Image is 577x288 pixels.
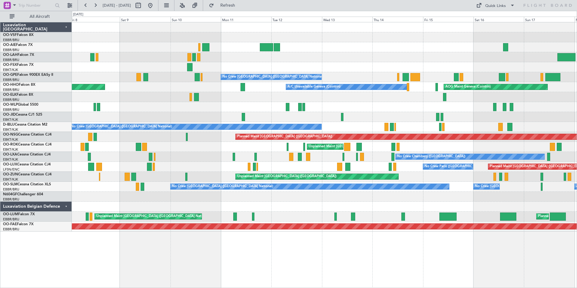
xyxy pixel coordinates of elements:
[372,17,423,22] div: Thu 14
[3,33,33,37] a: OO-VSFFalcon 8X
[3,33,17,37] span: OO-VSF
[524,17,574,22] div: Sun 17
[3,143,52,146] a: OO-ROKCessna Citation CJ4
[3,147,18,152] a: EBKT/KJK
[3,143,18,146] span: OO-ROK
[3,107,19,112] a: EBBR/BRU
[3,137,18,142] a: EBKT/KJK
[3,78,19,82] a: EBBR/BRU
[425,162,484,171] div: No Crew Paris ([GEOGRAPHIC_DATA])
[3,167,20,172] a: LFSN/ENC
[3,63,33,67] a: OO-FSXFalcon 7X
[3,187,19,192] a: EBBR/BRU
[3,133,52,136] a: OO-NSGCessna Citation CJ4
[309,142,406,151] div: Unplanned Maint [GEOGRAPHIC_DATA]-[GEOGRAPHIC_DATA]
[3,83,19,87] span: OO-HHO
[221,17,271,22] div: Mon 11
[69,17,120,22] div: Fri 8
[473,1,518,10] button: Quick Links
[3,163,17,166] span: OO-LUX
[96,212,210,221] div: Unplanned Maint [GEOGRAPHIC_DATA] ([GEOGRAPHIC_DATA] National)
[3,222,17,226] span: OO-FAE
[3,93,17,97] span: OO-ELK
[3,193,43,196] a: N604GFChallenger 604
[3,88,19,92] a: EBBR/BRU
[171,17,221,22] div: Sun 10
[3,183,51,186] a: OO-SLMCessna Citation XLS
[103,3,131,8] span: [DATE] - [DATE]
[3,123,47,126] a: D-IBLUCessna Citation M2
[3,53,18,57] span: OO-LAH
[222,72,324,82] div: No Crew [GEOGRAPHIC_DATA] ([GEOGRAPHIC_DATA] National)
[16,14,64,19] span: All Aircraft
[3,83,35,87] a: OO-HHOFalcon 8X
[3,173,18,176] span: OO-ZUN
[473,17,524,22] div: Sat 16
[423,17,473,22] div: Fri 15
[3,183,18,186] span: OO-SLM
[3,217,19,222] a: EBBR/BRU
[3,53,34,57] a: OO-LAHFalcon 7X
[445,82,491,91] div: AOG Maint Geneva (Cointrin)
[475,182,576,191] div: No Crew [GEOGRAPHIC_DATA] ([GEOGRAPHIC_DATA] National)
[18,1,53,10] input: Trip Number
[3,193,17,196] span: N604GF
[485,3,506,9] div: Quick Links
[3,113,42,117] a: OO-JIDCessna CJ1 525
[3,213,18,216] span: OO-LUM
[3,222,33,226] a: OO-FAEFalcon 7X
[3,73,53,77] a: OO-GPEFalcon 900EX EASy II
[172,182,273,191] div: No Crew [GEOGRAPHIC_DATA] ([GEOGRAPHIC_DATA] National)
[3,58,19,62] a: EBBR/BRU
[3,43,16,47] span: OO-AIE
[71,122,172,131] div: No Crew [GEOGRAPHIC_DATA] ([GEOGRAPHIC_DATA] National)
[3,197,19,202] a: EBBR/BRU
[3,133,18,136] span: OO-NSG
[237,172,336,181] div: Unplanned Maint [GEOGRAPHIC_DATA] ([GEOGRAPHIC_DATA])
[3,38,19,42] a: EBBR/BRU
[3,127,18,132] a: EBKT/KJK
[397,152,465,161] div: No Crew Chambery ([GEOGRAPHIC_DATA])
[237,132,332,141] div: Planned Maint [GEOGRAPHIC_DATA] ([GEOGRAPHIC_DATA])
[3,98,19,102] a: EBBR/BRU
[3,177,18,182] a: EBKT/KJK
[3,153,17,156] span: OO-LXA
[288,82,340,91] div: A/C Unavailable Geneva (Cointrin)
[3,103,18,107] span: OO-WLP
[3,213,35,216] a: OO-LUMFalcon 7X
[3,93,33,97] a: OO-ELKFalcon 8X
[7,12,65,21] button: All Aircraft
[3,173,52,176] a: OO-ZUNCessna Citation CJ4
[3,103,38,107] a: OO-WLPGlobal 5500
[3,157,18,162] a: EBKT/KJK
[206,1,242,10] button: Refresh
[73,12,83,17] div: [DATE]
[3,73,17,77] span: OO-GPE
[3,68,18,72] a: EBKT/KJK
[3,113,16,117] span: OO-JID
[3,43,33,47] a: OO-AIEFalcon 7X
[3,163,51,166] a: OO-LUXCessna Citation CJ4
[3,123,15,126] span: D-IBLU
[3,153,51,156] a: OO-LXACessna Citation CJ4
[3,48,19,52] a: EBBR/BRU
[322,17,372,22] div: Wed 13
[3,117,18,122] a: EBKT/KJK
[3,63,17,67] span: OO-FSX
[120,17,170,22] div: Sat 9
[3,227,19,232] a: EBBR/BRU
[215,3,241,8] span: Refresh
[271,17,322,22] div: Tue 12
